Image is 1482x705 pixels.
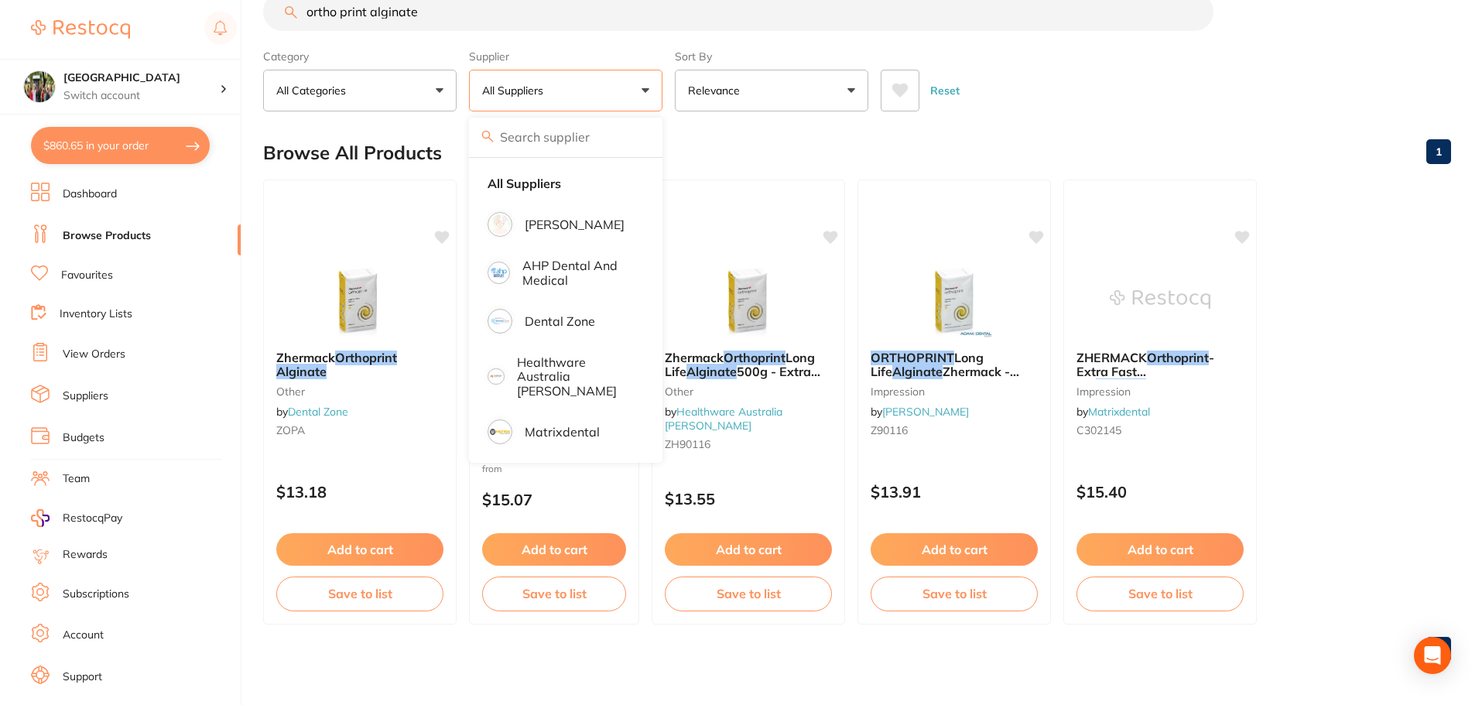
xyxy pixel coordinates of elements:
span: ZHERMACK [1076,350,1147,365]
em: Alginate [686,364,737,379]
span: from [482,463,502,474]
em: Orthoprint [335,350,397,365]
button: Save to list [482,577,626,611]
span: - Extra Fast Set [1076,350,1214,394]
a: Inventory Lists [60,306,132,322]
h2: Browse All Products [263,142,442,164]
label: Supplier [469,50,662,63]
a: Browse Products [63,228,151,244]
a: Suppliers [63,388,108,404]
div: Open Intercom Messenger [1414,637,1451,674]
small: impression [1076,385,1244,398]
em: Orthoprint [724,350,785,365]
h4: Wanneroo Dental Centre [63,70,220,86]
small: other [665,385,832,398]
p: Matrixdental [525,425,600,439]
button: Save to list [665,577,832,611]
button: Save to list [871,577,1038,611]
p: Switch account [63,88,220,104]
button: Save to list [276,577,443,611]
label: Sort By [675,50,868,63]
a: Support [63,669,102,685]
img: Adam Dental [490,214,510,234]
b: ZHERMACK Orthoprint - Extra Fast Set Alginate 500gm [1076,351,1244,379]
button: Add to cart [871,533,1038,566]
img: Dental Zone [490,311,510,331]
a: [PERSON_NAME] [882,405,969,419]
span: ZOPA [276,423,305,437]
button: Add to cart [276,533,443,566]
span: by [276,405,348,419]
img: Restocq Logo [31,20,130,39]
small: other [276,385,443,398]
span: Long Life [871,350,984,379]
a: View Orders [63,347,125,362]
button: Save to list [1076,577,1244,611]
p: $15.07 [482,491,626,508]
a: Restocq Logo [31,12,130,47]
small: impression [871,385,1038,398]
p: $13.55 [665,490,832,508]
img: Wanneroo Dental Centre [24,71,55,102]
span: by [1076,405,1150,419]
button: $860.65 in your order [31,127,210,164]
strong: All Suppliers [488,176,561,190]
span: Zhermack - 500gm [871,364,1019,393]
img: ORTHOPRINT Long Life Alginate Zhermack - 500gm [904,261,1005,338]
span: Long Life [665,350,815,379]
span: Zhermack [276,350,335,365]
p: Healthware Australia [PERSON_NAME] [517,355,635,398]
a: 1 [1426,634,1451,665]
span: Zhermack [665,350,724,365]
p: $13.91 [871,483,1038,501]
img: Zhermack Orthoprint Long Life Alginate 500g - Extra fast set [698,261,799,338]
button: Relevance [675,70,868,111]
p: All Suppliers [482,83,549,98]
a: Subscriptions [63,587,129,602]
em: Orthoprint [1147,350,1209,365]
button: All Categories [263,70,457,111]
img: Matrixdental [490,422,510,442]
li: Clear selection [475,167,656,200]
a: Favourites [61,268,113,283]
em: ORTHOPRINT [871,350,954,365]
input: Search supplier [469,118,662,156]
a: Rewards [63,547,108,563]
img: Zhermack Orthoprint Alginate [310,261,410,338]
p: $13.18 [276,483,443,501]
a: 1 [1426,136,1451,167]
em: Alginate [276,364,327,379]
button: Add to cart [482,533,626,566]
b: ORTHOPRINT Long Life Alginate Zhermack - 500gm [871,351,1038,379]
em: Alginate [892,364,943,379]
span: RestocqPay [63,511,122,526]
a: Dashboard [63,187,117,202]
a: Healthware Australia [PERSON_NAME] [665,405,782,433]
span: C302145 [1076,423,1121,437]
em: Alginate [1096,378,1146,394]
span: by [665,405,782,433]
span: Z90116 [871,423,908,437]
a: Account [63,628,104,643]
button: Reset [926,70,964,111]
a: RestocqPay [31,509,122,527]
span: by [871,405,969,419]
a: Budgets [63,430,104,446]
a: Dental Zone [288,405,348,419]
p: [PERSON_NAME] [525,217,625,231]
span: 500gm [1146,378,1188,394]
p: Dental Zone [525,314,595,328]
p: AHP Dental and Medical [522,258,635,287]
button: Add to cart [665,533,832,566]
img: RestocqPay [31,509,50,527]
img: Healthware Australia Ridley [490,371,502,383]
p: Relevance [688,83,746,98]
p: $15.40 [1076,483,1244,501]
img: ZHERMACK Orthoprint - Extra Fast Set Alginate 500gm [1110,261,1210,338]
span: 500g - Extra fast set [665,364,820,393]
p: All Categories [276,83,352,98]
img: AHP Dental and Medical [490,264,508,282]
span: ZH90116 [665,437,710,451]
b: Zhermack Orthoprint Alginate [276,351,443,379]
b: Zhermack Orthoprint Long Life Alginate 500g - Extra fast set [665,351,832,379]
